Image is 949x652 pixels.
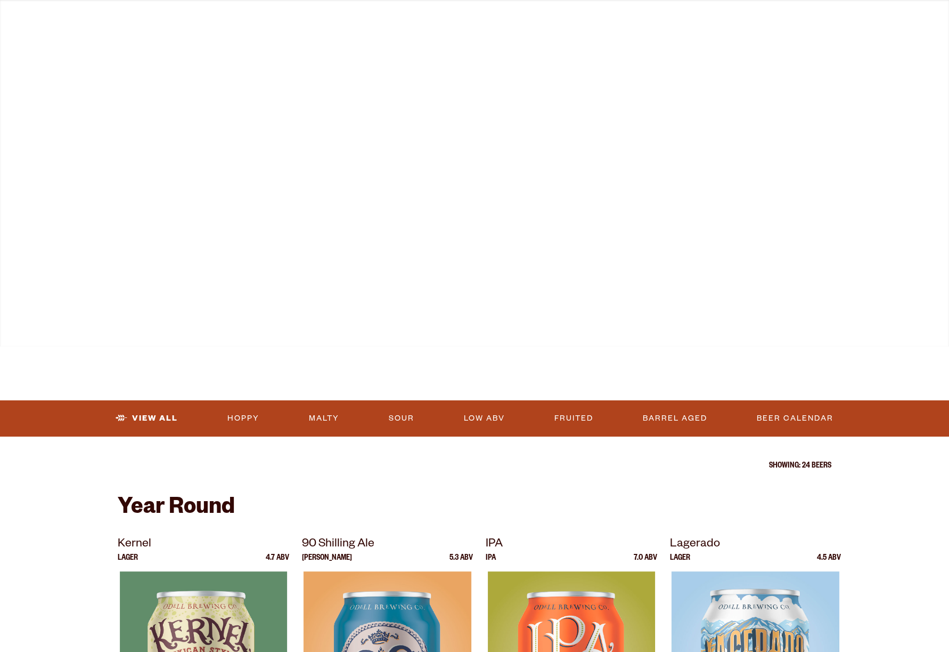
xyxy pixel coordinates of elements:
[486,535,657,554] p: IPA
[467,7,507,31] a: Odell Home
[817,554,841,571] p: 4.5 ABV
[118,535,289,554] p: Kernel
[634,554,657,571] p: 7.0 ABV
[302,554,352,571] p: [PERSON_NAME]
[657,7,710,31] a: Impact
[384,406,419,431] a: Sour
[305,406,343,431] a: Malty
[111,406,182,431] a: View All
[118,554,138,571] p: Lager
[639,406,711,431] a: Barrel Aged
[118,462,831,471] p: Showing: 24 Beers
[547,13,608,22] span: Our Story
[118,496,831,522] h2: Year Round
[540,7,615,31] a: Our Story
[670,554,690,571] p: Lager
[670,535,841,554] p: Lagerado
[190,13,248,22] span: Taprooms
[101,7,141,31] a: Beer
[550,406,598,431] a: Fruited
[664,13,703,22] span: Impact
[108,13,134,22] span: Beer
[266,554,289,571] p: 4.7 ABV
[449,554,473,571] p: 5.3 ABV
[759,13,826,22] span: Beer Finder
[460,406,509,431] a: Low ABV
[183,7,255,31] a: Taprooms
[302,535,473,554] p: 90 Shilling Ale
[223,406,264,431] a: Hoppy
[304,13,333,22] span: Gear
[486,554,496,571] p: IPA
[382,7,438,31] a: Winery
[297,7,340,31] a: Gear
[752,406,838,431] a: Beer Calendar
[752,7,833,31] a: Beer Finder
[389,13,431,22] span: Winery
